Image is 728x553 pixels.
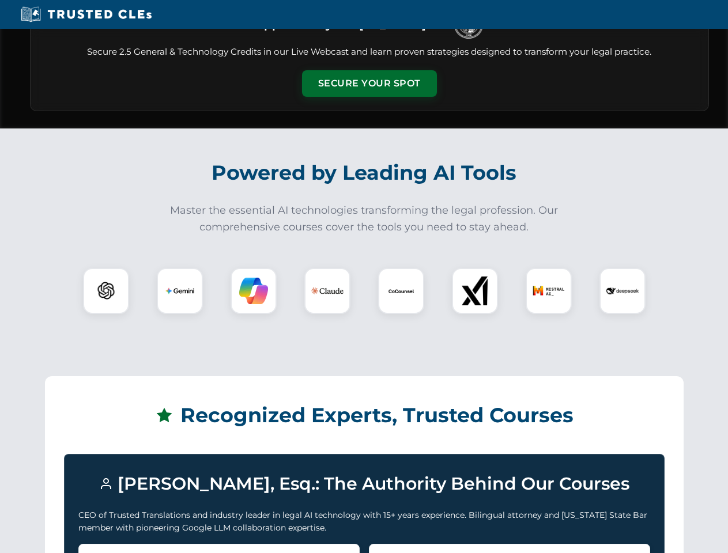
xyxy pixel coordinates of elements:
[45,153,684,193] h2: Powered by Leading AI Tools
[452,268,498,314] div: xAI
[165,276,194,305] img: Gemini Logo
[78,468,650,499] h3: [PERSON_NAME], Esq.: The Authority Behind Our Courses
[533,275,565,307] img: Mistral AI Logo
[78,509,650,535] p: CEO of Trusted Translations and industry leader in legal AI technology with 15+ years experience....
[83,268,129,314] div: ChatGPT
[304,268,350,314] div: Claude
[17,6,155,23] img: Trusted CLEs
[526,268,572,314] div: Mistral AI
[599,268,646,314] div: DeepSeek
[461,276,489,305] img: xAI Logo
[44,46,695,59] p: Secure 2.5 General & Technology Credits in our Live Webcast and learn proven strategies designed ...
[606,275,639,307] img: DeepSeek Logo
[89,274,123,308] img: ChatGPT Logo
[163,202,566,236] p: Master the essential AI technologies transforming the legal profession. Our comprehensive courses...
[64,395,665,435] h2: Recognized Experts, Trusted Courses
[302,70,437,97] button: Secure Your Spot
[239,276,268,305] img: Copilot Logo
[311,275,344,307] img: Claude Logo
[387,276,416,305] img: CoCounsel Logo
[231,268,277,314] div: Copilot
[378,268,424,314] div: CoCounsel
[157,268,203,314] div: Gemini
